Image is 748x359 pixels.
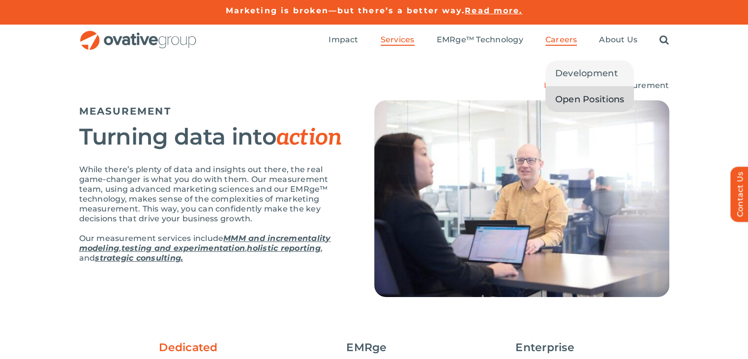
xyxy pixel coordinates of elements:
[329,35,358,45] span: Impact
[545,87,634,112] a: Open Positions
[611,81,669,90] span: Measurement
[555,66,618,80] span: Development
[437,35,523,46] a: EMRge™ Technology
[79,165,350,224] p: While there’s plenty of data and insights out there, the real game-changer is what you do with th...
[79,234,331,253] a: MMM and incrementality modeling
[545,35,577,46] a: Careers
[247,243,320,253] a: holistic reporting
[79,124,350,150] h2: Turning data into
[329,25,669,56] nav: Menu
[545,35,577,45] span: Careers
[659,35,669,46] a: Search
[545,60,634,86] a: Development
[121,243,245,253] a: testing and experimentation
[465,6,522,15] a: Read more.
[79,234,350,263] p: Our measurement services include , , , and
[543,81,568,90] a: Home
[329,35,358,46] a: Impact
[437,35,523,45] span: EMRge™ Technology
[374,100,669,297] img: Measurement – Hero
[79,105,350,117] h5: MEASUREMENT
[599,35,637,46] a: About Us
[543,81,669,90] span: » »
[276,124,342,151] em: action
[555,92,625,106] span: Open Positions
[381,35,415,46] a: Services
[599,35,637,45] span: About Us
[381,35,415,45] span: Services
[226,6,465,15] a: Marketing is broken—but there’s a better way.
[79,30,197,39] a: OG_Full_horizontal_RGB
[95,253,183,263] a: strategic consulting.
